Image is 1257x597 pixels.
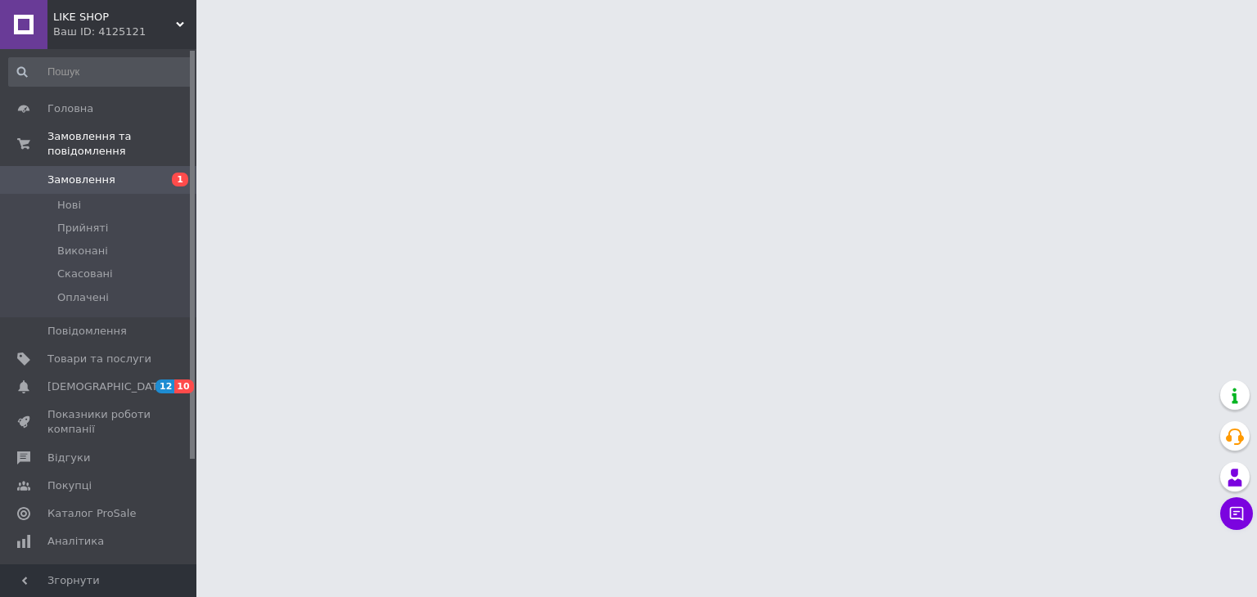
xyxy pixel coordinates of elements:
span: 12 [155,379,174,393]
span: Замовлення та повідомлення [47,129,196,159]
span: Головна [47,101,93,116]
span: Показники роботи компанії [47,407,151,437]
span: Оплачені [57,290,109,305]
span: Аналітика [47,534,104,549]
span: 1 [172,173,188,186]
span: Скасовані [57,267,113,281]
span: Товари та послуги [47,352,151,366]
span: Відгуки [47,451,90,465]
button: Чат з покупцем [1220,497,1253,530]
span: Прийняті [57,221,108,236]
span: Повідомлення [47,324,127,339]
span: Управління сайтом [47,562,151,591]
span: Нові [57,198,81,213]
span: 10 [174,379,193,393]
span: Замовлення [47,173,115,187]
span: Виконані [57,244,108,258]
span: Покупці [47,478,92,493]
span: Каталог ProSale [47,506,136,521]
div: Ваш ID: 4125121 [53,25,196,39]
span: LIKE SHOP [53,10,176,25]
input: Пошук [8,57,193,87]
span: [DEMOGRAPHIC_DATA] [47,379,169,394]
